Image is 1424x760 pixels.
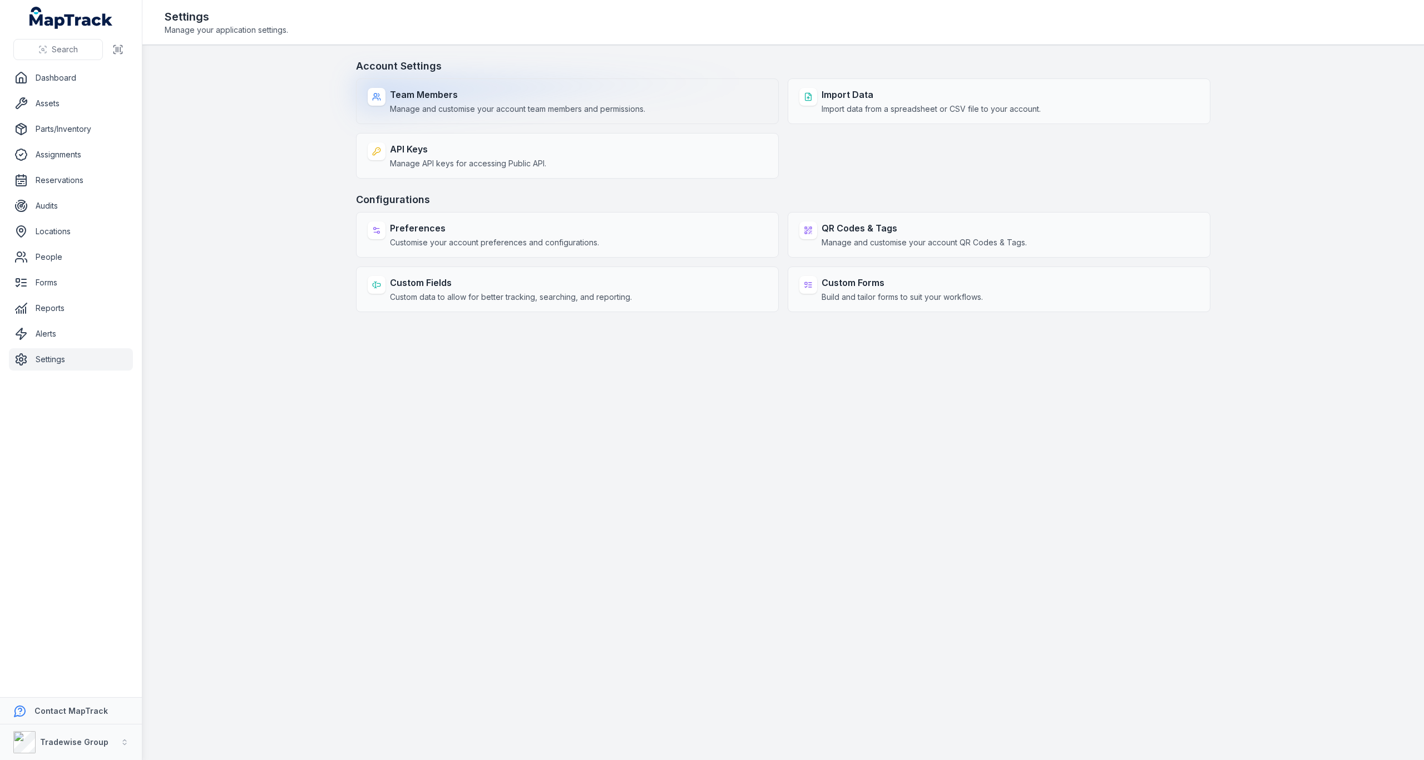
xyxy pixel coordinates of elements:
[356,133,779,179] a: API KeysManage API keys for accessing Public API.
[788,78,1210,124] a: Import DataImport data from a spreadsheet or CSV file to your account.
[390,158,546,169] span: Manage API keys for accessing Public API.
[788,267,1210,312] a: Custom FormsBuild and tailor forms to suit your workflows.
[822,237,1027,248] span: Manage and customise your account QR Codes & Tags.
[40,737,108,747] strong: Tradewise Group
[9,220,133,243] a: Locations
[390,276,632,289] strong: Custom Fields
[13,39,103,60] button: Search
[390,237,599,248] span: Customise your account preferences and configurations.
[9,246,133,268] a: People
[822,88,1041,101] strong: Import Data
[9,92,133,115] a: Assets
[34,706,108,715] strong: Contact MapTrack
[822,276,983,289] strong: Custom Forms
[9,169,133,191] a: Reservations
[165,9,288,24] h2: Settings
[9,323,133,345] a: Alerts
[390,292,632,303] span: Custom data to allow for better tracking, searching, and reporting.
[9,272,133,294] a: Forms
[822,103,1041,115] span: Import data from a spreadsheet or CSV file to your account.
[9,144,133,166] a: Assignments
[822,292,983,303] span: Build and tailor forms to suit your workflows.
[390,142,546,156] strong: API Keys
[9,348,133,371] a: Settings
[9,195,133,217] a: Audits
[165,24,288,36] span: Manage your application settings.
[356,192,1210,208] h3: Configurations
[9,297,133,319] a: Reports
[356,58,1210,74] h3: Account Settings
[9,67,133,89] a: Dashboard
[9,118,133,140] a: Parts/Inventory
[356,78,779,124] a: Team MembersManage and customise your account team members and permissions.
[788,212,1210,258] a: QR Codes & TagsManage and customise your account QR Codes & Tags.
[356,212,779,258] a: PreferencesCustomise your account preferences and configurations.
[29,7,113,29] a: MapTrack
[390,88,645,101] strong: Team Members
[390,221,599,235] strong: Preferences
[822,221,1027,235] strong: QR Codes & Tags
[52,44,78,55] span: Search
[390,103,645,115] span: Manage and customise your account team members and permissions.
[356,267,779,312] a: Custom FieldsCustom data to allow for better tracking, searching, and reporting.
